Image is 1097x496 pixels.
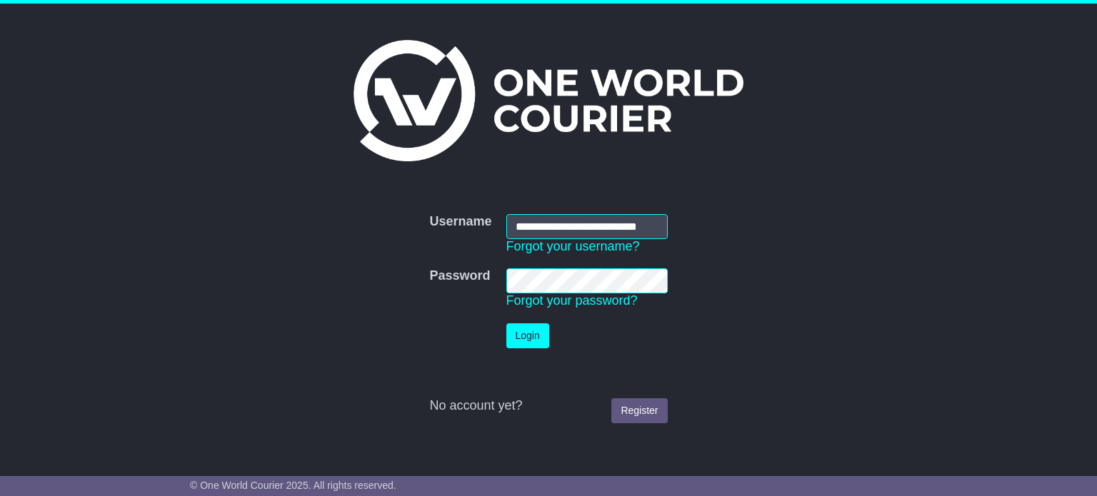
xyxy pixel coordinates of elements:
[506,239,640,253] a: Forgot your username?
[506,323,549,348] button: Login
[611,398,667,423] a: Register
[429,268,490,284] label: Password
[429,398,667,414] div: No account yet?
[429,214,491,230] label: Username
[506,293,638,308] a: Forgot your password?
[190,480,396,491] span: © One World Courier 2025. All rights reserved.
[354,40,743,161] img: One World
